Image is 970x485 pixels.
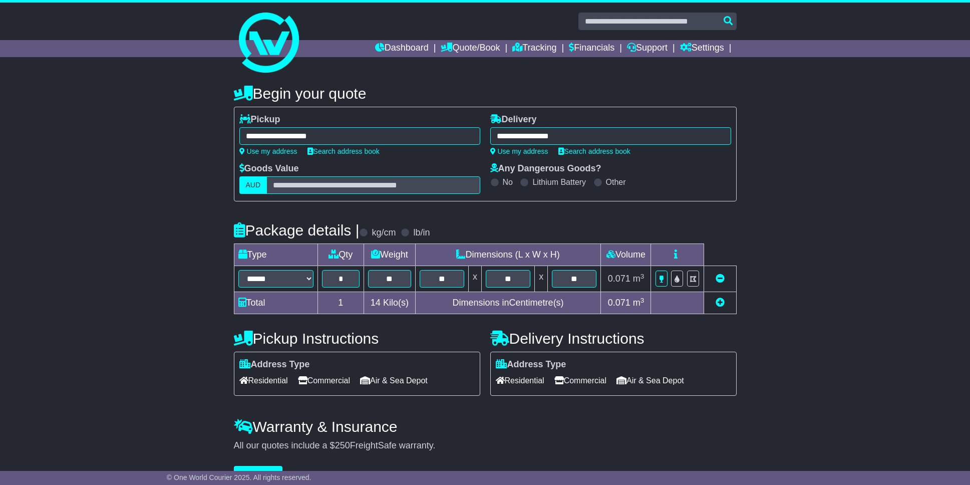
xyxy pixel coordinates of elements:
label: Delivery [490,114,537,125]
span: Commercial [554,373,606,388]
span: Commercial [298,373,350,388]
td: Type [234,244,317,266]
a: Search address book [307,147,380,155]
span: 250 [335,440,350,450]
a: Quote/Book [441,40,500,57]
td: Dimensions in Centimetre(s) [415,292,601,314]
a: Remove this item [716,274,725,284]
label: Pickup [239,114,280,125]
h4: Package details | [234,222,360,238]
span: Air & Sea Depot [360,373,428,388]
label: No [503,177,513,187]
span: m [633,298,644,308]
label: Goods Value [239,163,299,174]
a: Support [627,40,668,57]
a: Use my address [490,147,548,155]
td: 1 [317,292,364,314]
td: Qty [317,244,364,266]
td: Dimensions (L x W x H) [415,244,601,266]
label: kg/cm [372,227,396,238]
div: All our quotes include a $ FreightSafe warranty. [234,440,737,451]
a: Tracking [512,40,556,57]
span: Residential [496,373,544,388]
td: x [535,266,548,292]
td: x [468,266,481,292]
a: Settings [680,40,724,57]
a: Use my address [239,147,297,155]
h4: Pickup Instructions [234,330,480,347]
sup: 3 [640,297,644,304]
td: Volume [601,244,651,266]
label: AUD [239,176,267,194]
label: lb/in [413,227,430,238]
span: m [633,274,644,284]
button: Get Quotes [234,466,283,483]
a: Financials [569,40,614,57]
a: Dashboard [375,40,429,57]
td: Weight [364,244,416,266]
td: Total [234,292,317,314]
span: 14 [371,298,381,308]
a: Search address book [558,147,630,155]
span: 0.071 [608,274,630,284]
h4: Begin your quote [234,85,737,102]
span: © One World Courier 2025. All rights reserved. [167,473,311,481]
span: Residential [239,373,288,388]
h4: Warranty & Insurance [234,418,737,435]
h4: Delivery Instructions [490,330,737,347]
td: Kilo(s) [364,292,416,314]
label: Other [606,177,626,187]
label: Address Type [496,359,566,370]
sup: 3 [640,273,644,280]
span: Air & Sea Depot [616,373,684,388]
span: 0.071 [608,298,630,308]
label: Any Dangerous Goods? [490,163,601,174]
a: Add new item [716,298,725,308]
label: Lithium Battery [532,177,586,187]
label: Address Type [239,359,310,370]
